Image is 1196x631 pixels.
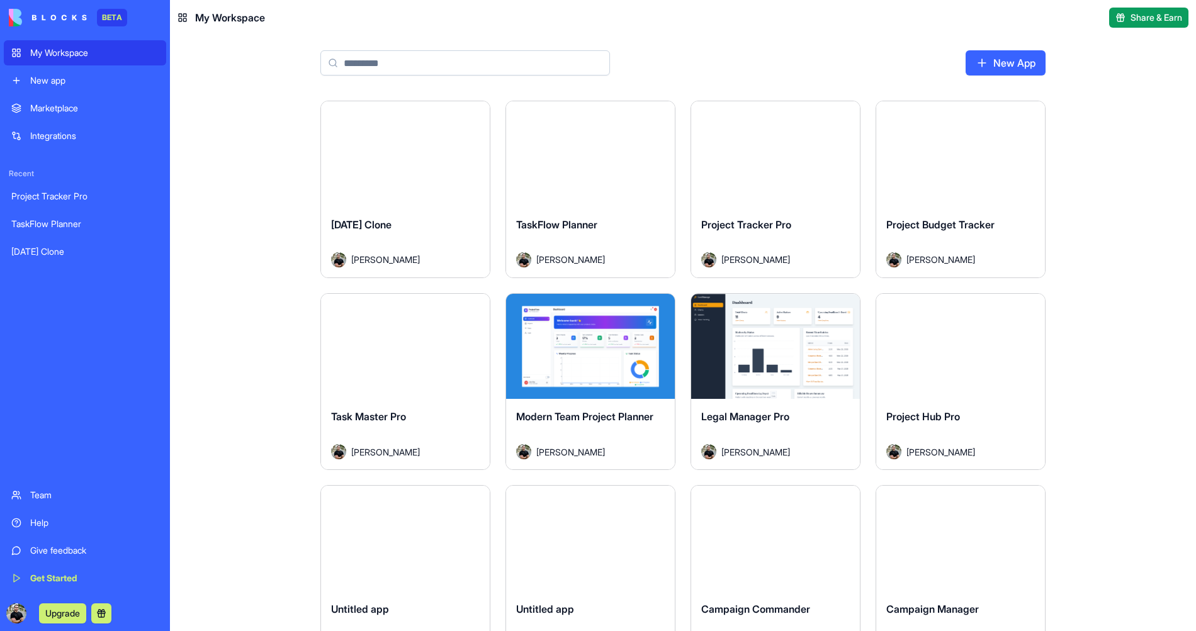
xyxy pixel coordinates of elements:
[516,218,597,231] span: TaskFlow Planner
[906,253,975,266] span: [PERSON_NAME]
[691,293,860,471] a: Legal Manager ProAvatar[PERSON_NAME]
[4,538,166,563] a: Give feedback
[516,252,531,267] img: Avatar
[4,169,166,179] span: Recent
[331,410,406,423] span: Task Master Pro
[721,445,790,459] span: [PERSON_NAME]
[4,211,166,237] a: TaskFlow Planner
[9,9,87,26] img: logo
[331,252,346,267] img: Avatar
[1109,8,1188,28] button: Share & Earn
[97,9,127,26] div: BETA
[886,603,979,615] span: Campaign Manager
[505,101,675,278] a: TaskFlow PlannerAvatar[PERSON_NAME]
[4,96,166,121] a: Marketplace
[30,47,159,59] div: My Workspace
[876,101,1046,278] a: Project Budget TrackerAvatar[PERSON_NAME]
[886,218,995,231] span: Project Budget Tracker
[331,603,389,615] span: Untitled app
[505,293,675,471] a: Modern Team Project PlannerAvatar[PERSON_NAME]
[11,245,159,258] div: [DATE] Clone
[351,445,420,459] span: [PERSON_NAME]
[886,444,901,459] img: Avatar
[4,68,166,93] a: New app
[30,572,159,584] div: Get Started
[876,293,1046,471] a: Project Hub ProAvatar[PERSON_NAME]
[906,445,975,459] span: [PERSON_NAME]
[39,606,86,619] a: Upgrade
[9,9,127,26] a: BETA
[701,410,789,423] span: Legal Manager Pro
[30,130,159,142] div: Integrations
[886,252,901,267] img: Avatar
[6,603,26,623] img: ACg8ocJVc_Mfwgc1lrMhcNzOKLqlaHA8BiFwsxv8RF8NzbI4c6G03g5P=s96-c
[691,101,860,278] a: Project Tracker ProAvatar[PERSON_NAME]
[516,410,653,423] span: Modern Team Project Planner
[721,253,790,266] span: [PERSON_NAME]
[320,101,490,278] a: [DATE] CloneAvatar[PERSON_NAME]
[195,10,265,25] span: My Workspace
[30,74,159,87] div: New app
[4,566,166,591] a: Get Started
[4,510,166,535] a: Help
[320,293,490,471] a: Task Master ProAvatar[PERSON_NAME]
[536,445,605,459] span: [PERSON_NAME]
[701,218,791,231] span: Project Tracker Pro
[4,239,166,264] a: [DATE] Clone
[1131,11,1182,24] span: Share & Earn
[701,444,716,459] img: Avatar
[351,253,420,266] span: [PERSON_NAME]
[331,218,392,231] span: [DATE] Clone
[4,40,166,65] a: My Workspace
[30,517,159,529] div: Help
[4,123,166,148] a: Integrations
[516,444,531,459] img: Avatar
[536,253,605,266] span: [PERSON_NAME]
[966,50,1046,75] a: New App
[331,444,346,459] img: Avatar
[11,218,159,230] div: TaskFlow Planner
[4,483,166,508] a: Team
[701,252,716,267] img: Avatar
[30,102,159,114] div: Marketplace
[11,190,159,203] div: Project Tracker Pro
[516,603,574,615] span: Untitled app
[39,603,86,623] button: Upgrade
[30,544,159,557] div: Give feedback
[886,410,960,423] span: Project Hub Pro
[30,489,159,501] div: Team
[4,184,166,209] a: Project Tracker Pro
[701,603,810,615] span: Campaign Commander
